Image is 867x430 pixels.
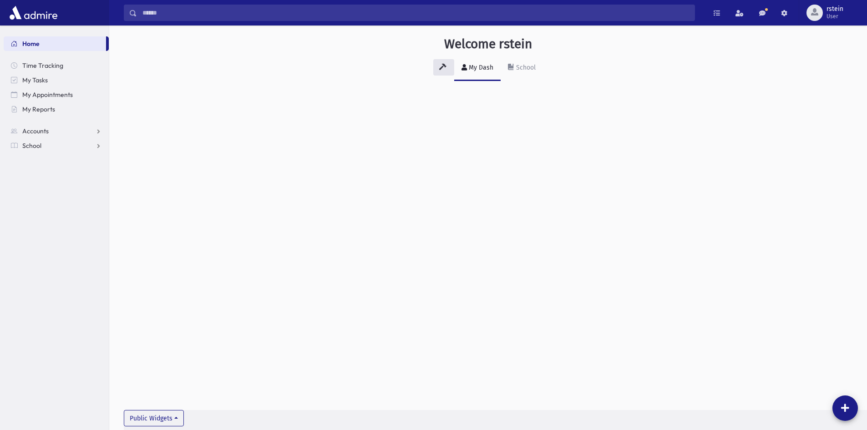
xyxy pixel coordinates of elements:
[454,56,501,81] a: My Dash
[4,58,109,73] a: Time Tracking
[22,127,49,135] span: Accounts
[22,142,41,150] span: School
[826,5,843,13] span: rstein
[514,64,536,71] div: School
[137,5,695,21] input: Search
[4,138,109,153] a: School
[444,36,532,52] h3: Welcome rstein
[467,64,493,71] div: My Dash
[4,102,109,116] a: My Reports
[124,410,184,426] button: Public Widgets
[4,124,109,138] a: Accounts
[22,40,40,48] span: Home
[7,4,60,22] img: AdmirePro
[4,36,106,51] a: Home
[826,13,843,20] span: User
[22,76,48,84] span: My Tasks
[4,73,109,87] a: My Tasks
[22,91,73,99] span: My Appointments
[4,87,109,102] a: My Appointments
[501,56,543,81] a: School
[22,105,55,113] span: My Reports
[22,61,63,70] span: Time Tracking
